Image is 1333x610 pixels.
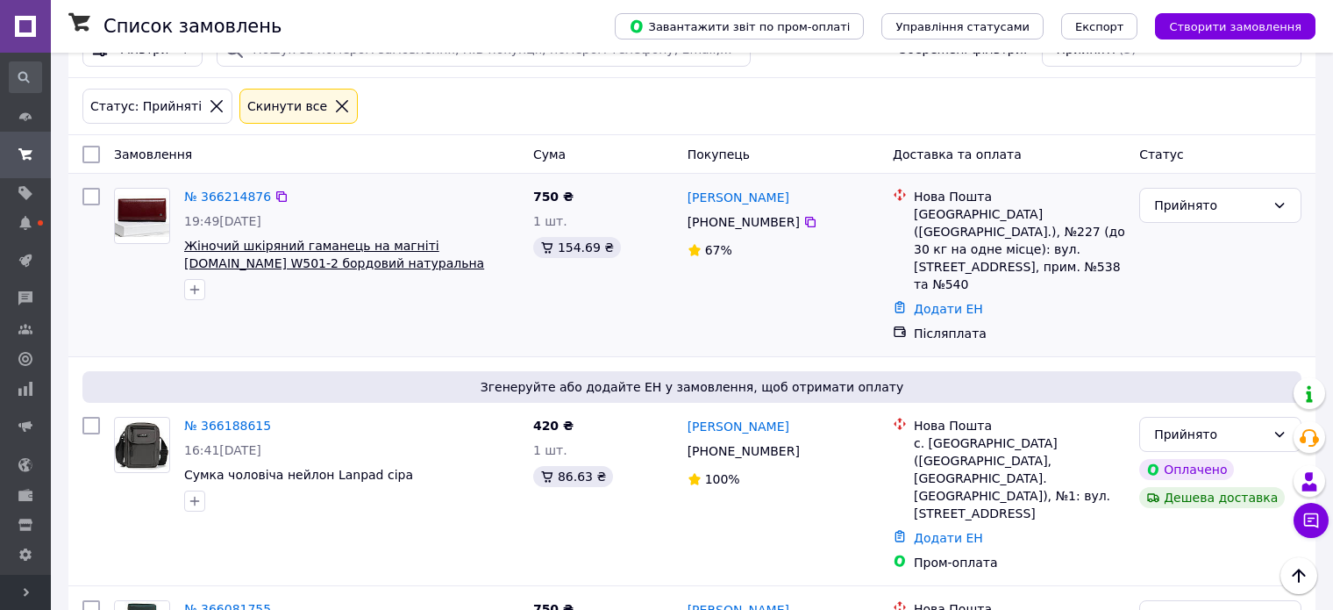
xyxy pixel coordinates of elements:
[1155,13,1315,39] button: Створити замовлення
[184,443,261,457] span: 16:41[DATE]
[533,419,574,433] span: 420 ₴
[615,13,864,39] button: Завантажити звіт по пром-оплаті
[184,239,484,288] a: Жіночий шкіряний гаманець на магніті [DOMAIN_NAME] W501-2 бордовий натуральна шкіра
[1294,503,1329,538] button: Чат з покупцем
[688,147,750,161] span: Покупець
[115,420,169,470] img: Фото товару
[1154,425,1265,444] div: Прийнято
[184,190,271,204] a: № 366214876
[114,417,170,473] a: Фото товару
[114,188,170,244] a: Фото товару
[688,189,789,206] a: [PERSON_NAME]
[914,417,1125,434] div: Нова Пошта
[533,443,567,457] span: 1 шт.
[87,97,205,116] div: Статус: Прийняті
[184,468,413,482] a: Сумка чоловіча нейлон Lanpad сіра
[684,210,803,234] div: [PHONE_NUMBER]
[533,237,621,258] div: 154.69 ₴
[914,302,983,316] a: Додати ЕН
[89,378,1294,396] span: Згенеруйте або додайте ЕН у замовлення, щоб отримати оплату
[1169,20,1301,33] span: Створити замовлення
[881,13,1044,39] button: Управління статусами
[1139,459,1234,480] div: Оплачено
[895,20,1030,33] span: Управління статусами
[629,18,850,34] span: Завантажити звіт по пром-оплаті
[914,554,1125,571] div: Пром-оплата
[914,434,1125,522] div: с. [GEOGRAPHIC_DATA] ([GEOGRAPHIC_DATA], [GEOGRAPHIC_DATA]. [GEOGRAPHIC_DATA]), №1: вул. [STREET_...
[533,147,566,161] span: Cума
[533,214,567,228] span: 1 шт.
[705,243,732,257] span: 67%
[1137,18,1315,32] a: Створити замовлення
[1075,20,1124,33] span: Експорт
[1280,557,1317,594] button: Наверх
[533,466,613,487] div: 86.63 ₴
[914,531,983,545] a: Додати ЕН
[705,472,740,486] span: 100%
[103,16,282,37] h1: Список замовлень
[533,190,574,204] span: 750 ₴
[1139,147,1184,161] span: Статус
[914,188,1125,205] div: Нова Пошта
[914,325,1125,342] div: Післяплата
[1154,196,1265,215] div: Прийнято
[244,97,331,116] div: Cкинути все
[688,418,789,435] a: [PERSON_NAME]
[184,419,271,433] a: № 366188615
[1061,13,1138,39] button: Експорт
[1139,487,1285,508] div: Дешева доставка
[184,214,261,228] span: 19:49[DATE]
[914,205,1125,293] div: [GEOGRAPHIC_DATA] ([GEOGRAPHIC_DATA].), №227 (до 30 кг на одне місце): вул. [STREET_ADDRESS], при...
[684,439,803,463] div: [PHONE_NUMBER]
[893,147,1022,161] span: Доставка та оплата
[114,147,192,161] span: Замовлення
[115,195,169,237] img: Фото товару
